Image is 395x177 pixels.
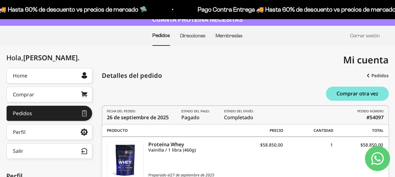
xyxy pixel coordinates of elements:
i: Estado del envío: [224,109,254,114]
a: Proteína Whey Vainilla / 1 libra (460g) [148,142,232,153]
i: PEDIDO NÚMERO [357,109,384,114]
a: Pedidos [6,105,92,121]
div: $58.850,00 [333,142,383,154]
div: 1 [283,142,333,154]
span: Completado [224,109,255,121]
time: 26 de septiembre de 2025 [107,114,169,121]
div: Detalles del pedido [102,71,162,80]
span: Total [333,128,384,133]
a: Direcciones [180,33,206,38]
span: [PERSON_NAME] [23,53,80,62]
div: Home [13,73,27,78]
span: $58.850,00 [260,142,283,148]
span: Pagado [181,109,211,121]
a: Home [6,68,92,83]
button: Salir [6,143,92,159]
span: Producto [107,128,233,133]
div: Comprar [13,92,34,97]
a: Comprar [6,87,92,102]
span: Mi cuenta [343,53,389,66]
a: Pedidos [367,70,389,81]
a: Cerrar sesión [350,33,380,38]
span: Precio [233,128,283,133]
span: . [78,53,80,62]
i: Vainilla / 1 libra (460g) [148,147,232,153]
a: Perfil [6,124,92,140]
i: Estado del pago: [181,109,210,114]
b: #54097 [366,114,384,121]
div: Perfil [13,130,25,135]
a: Membresías [216,33,243,38]
div: Pedidos [13,111,32,116]
div: Salir [13,148,23,153]
a: Pedidos [152,33,170,38]
span: Comprar otra vez [337,91,378,96]
strong: CUANTA PROTEÍNA NECESITAS [152,16,243,23]
div: Hola, [6,54,80,62]
span: Cantidad [283,128,333,133]
button: Comprar otra vez [326,87,389,101]
i: Proteína Whey [148,142,232,147]
i: FECHA DEL PEDIDO [107,109,135,114]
